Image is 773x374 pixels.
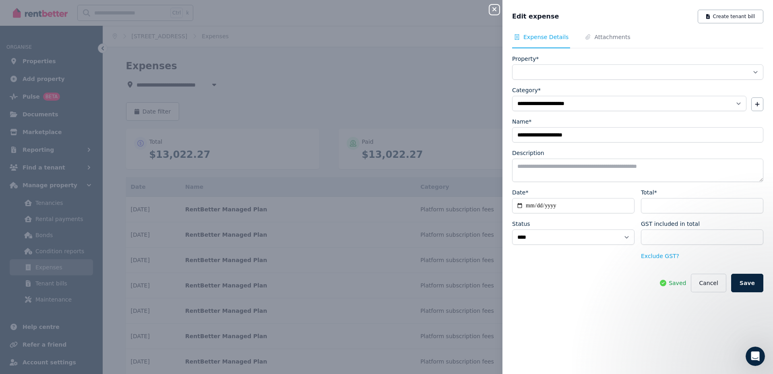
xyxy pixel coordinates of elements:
button: Create tenant bill [698,10,763,23]
label: Total* [641,188,657,196]
span: Attachments [594,33,630,41]
iframe: Intercom live chat [746,347,765,366]
span: Expense Details [523,33,568,41]
button: Cancel [691,274,726,292]
button: Exclude GST? [641,252,679,260]
label: Description [512,149,544,157]
label: Status [512,220,530,228]
label: Name* [512,118,531,126]
label: Property* [512,55,539,63]
label: Date* [512,188,528,196]
nav: Tabs [512,33,763,48]
span: Saved [669,279,686,287]
span: Edit expense [512,12,559,21]
label: Category* [512,86,541,94]
button: Save [731,274,763,292]
label: GST included in total [641,220,700,228]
